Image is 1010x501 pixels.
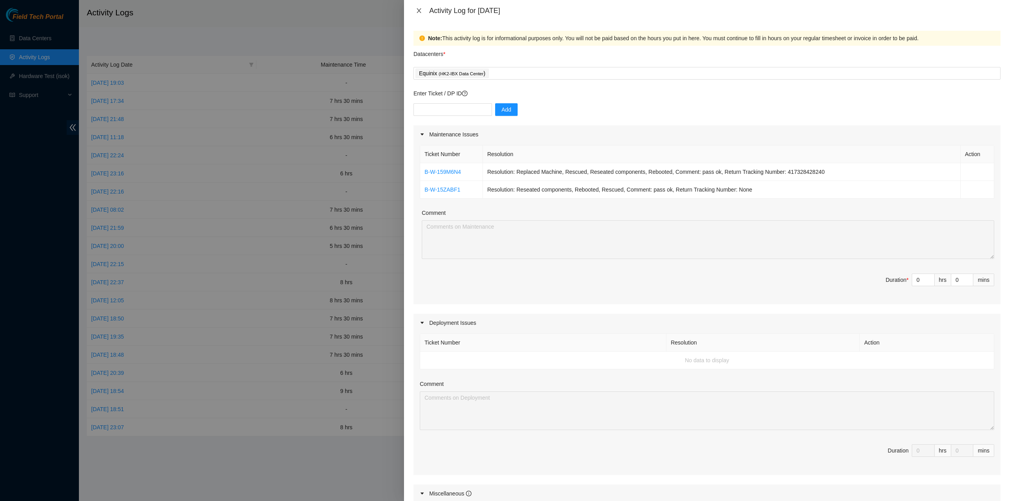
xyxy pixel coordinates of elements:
p: Equinix ) [419,69,485,78]
div: hrs [935,274,951,286]
td: Resolution: Replaced Machine, Rescued, Reseated components, Rebooted, Comment: pass ok, Return Tr... [483,163,961,181]
span: caret-right [420,132,425,137]
div: mins [973,274,994,286]
span: close [416,7,422,14]
span: question-circle [462,91,468,96]
span: info-circle [466,491,471,496]
div: mins [973,444,994,457]
textarea: Comment [422,220,994,259]
div: This activity log is for informational purposes only. You will not be paid based on the hours you... [428,34,995,43]
span: ( HK2-IBX Data Center [439,71,484,76]
span: Add [501,105,511,114]
th: Resolution [483,145,961,163]
th: Action [860,334,994,352]
td: Resolution: Reseated components, Rebooted, Rescued, Comment: pass ok, Return Tracking Number: None [483,181,961,199]
div: Duration [886,276,909,284]
th: Resolution [666,334,860,352]
div: Activity Log for [DATE] [429,6,1001,15]
div: Deployment Issues [413,314,1001,332]
a: B-W-15ZABF1 [425,186,460,193]
th: Ticket Number [420,145,483,163]
label: Comment [422,209,446,217]
textarea: Comment [420,391,994,430]
div: hrs [935,444,951,457]
th: Action [961,145,994,163]
td: No data to display [420,352,994,369]
th: Ticket Number [420,334,666,352]
span: caret-right [420,320,425,325]
span: caret-right [420,491,425,496]
span: exclamation-circle [419,35,425,41]
strong: Note: [428,34,442,43]
a: B-W-159M6N4 [425,169,461,175]
p: Datacenters [413,46,445,58]
label: Comment [420,380,444,388]
p: Enter Ticket / DP ID [413,89,1001,98]
button: Close [413,7,425,15]
div: Duration [888,446,909,455]
div: Miscellaneous [429,489,471,498]
button: Add [495,103,518,116]
div: Maintenance Issues [413,125,1001,143]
